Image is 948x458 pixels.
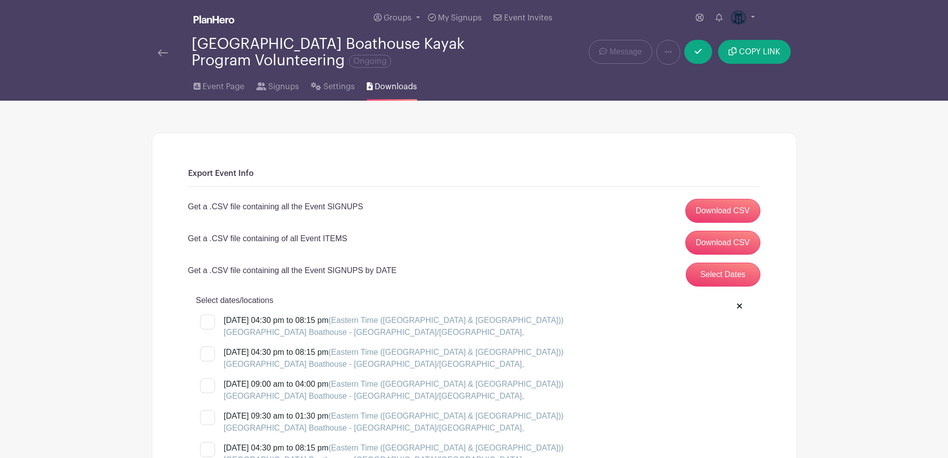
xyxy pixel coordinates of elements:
h6: Export Event Info [188,169,760,178]
span: My Signups [438,14,482,22]
a: Settings [311,69,354,101]
div: [DATE] 09:00 am to 04:00 pm [224,378,564,402]
a: Signups [256,69,299,101]
span: Event Invites [504,14,552,22]
span: (Eastern Time ([GEOGRAPHIC_DATA] & [GEOGRAPHIC_DATA])) [328,316,564,324]
a: Download CSV [685,199,760,223]
div: [GEOGRAPHIC_DATA] Boathouse - [GEOGRAPHIC_DATA]/[GEOGRAPHIC_DATA], [224,422,564,434]
span: Downloads [375,81,417,93]
span: Signups [268,81,299,93]
div: [GEOGRAPHIC_DATA] Boathouse Kayak Program Volunteering [192,36,514,69]
div: [GEOGRAPHIC_DATA] Boathouse - [GEOGRAPHIC_DATA]/[GEOGRAPHIC_DATA], [224,326,564,338]
p: Get a .CSV file containing all the Event SIGNUPS by DATE [188,265,397,277]
div: [GEOGRAPHIC_DATA] Boathouse - [GEOGRAPHIC_DATA]/[GEOGRAPHIC_DATA], [224,390,564,402]
a: Event Page [194,69,244,101]
a: Downloads [367,69,417,101]
span: (Eastern Time ([GEOGRAPHIC_DATA] & [GEOGRAPHIC_DATA])) [328,380,564,388]
img: back-arrow-29a5d9b10d5bd6ae65dc969a981735edf675c4d7a1fe02e03b50dbd4ba3cdb55.svg [158,49,168,56]
p: Get a .CSV file containing of all Event ITEMS [188,233,347,245]
p: Select dates/locations [196,295,752,306]
span: (Eastern Time ([GEOGRAPHIC_DATA] & [GEOGRAPHIC_DATA])) [328,444,564,452]
span: (Eastern Time ([GEOGRAPHIC_DATA] & [GEOGRAPHIC_DATA])) [328,348,564,356]
a: Message [589,40,652,64]
div: [GEOGRAPHIC_DATA] Boathouse - [GEOGRAPHIC_DATA]/[GEOGRAPHIC_DATA], [224,358,564,370]
img: logo_white-6c42ec7e38ccf1d336a20a19083b03d10ae64f83f12c07503d8b9e83406b4c7d.svg [194,15,234,23]
span: Message [610,46,642,58]
div: [DATE] 04:30 pm to 08:15 pm [224,346,564,370]
button: Select Dates [686,263,760,287]
span: (Eastern Time ([GEOGRAPHIC_DATA] & [GEOGRAPHIC_DATA])) [328,412,564,420]
span: Event Page [203,81,244,93]
div: [DATE] 09:30 am to 01:30 pm [224,410,564,434]
div: [DATE] 04:30 pm to 08:15 pm [224,314,564,338]
img: Logo-Title.png [731,10,746,26]
p: Get a .CSV file containing all the Event SIGNUPS [188,201,363,213]
button: COPY LINK [718,40,790,64]
span: Settings [323,81,355,93]
span: Ongoing [349,55,391,68]
span: Groups [384,14,412,22]
a: Download CSV [685,231,760,255]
